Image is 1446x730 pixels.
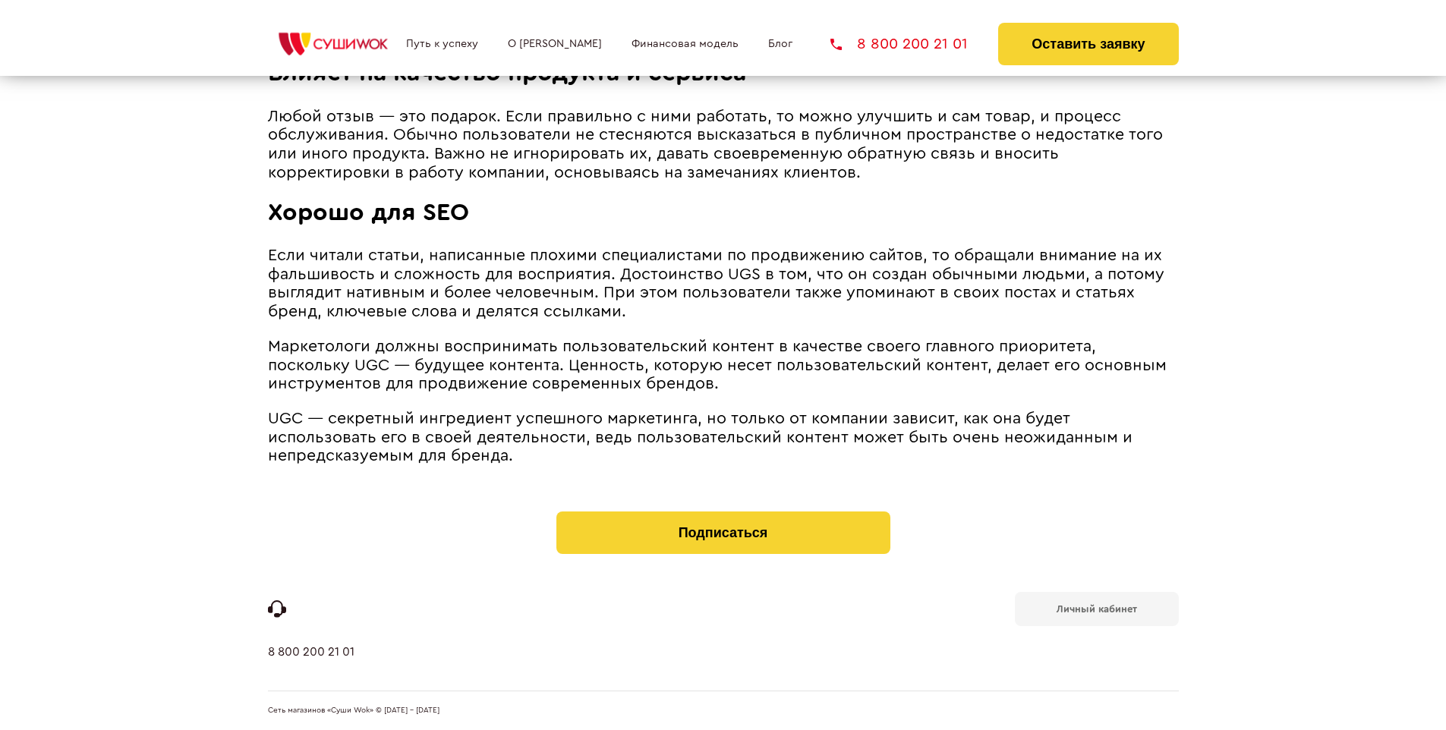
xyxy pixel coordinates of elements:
span: 8 800 200 21 01 [857,36,968,52]
span: UGC ― секретный ингредиент успешного маркетинга, но только от компании зависит, как она будет исп... [268,411,1133,464]
span: Хорошо для SEO [268,200,469,225]
a: Финансовая модель [632,38,739,50]
span: Любой отзыв ― это подарок. Если правильно с ними работать, то можно улучшить и сам товар, и проце... [268,109,1163,181]
b: Личный кабинет [1057,604,1137,614]
span: Сеть магазинов «Суши Wok» © [DATE] - [DATE] [268,706,439,716]
span: Маркетологи должны воспринимать пользовательский контент в качестве своего главного приоритета, п... [268,338,1167,392]
a: 8 800 200 21 01 [830,36,968,52]
a: Личный кабинет [1015,592,1179,626]
a: О [PERSON_NAME] [508,38,602,50]
a: Блог [768,38,792,50]
a: Путь к успеху [406,38,478,50]
button: Оставить заявку [998,23,1178,65]
button: Подписаться [556,511,890,554]
a: 8 800 200 21 01 [268,645,354,691]
span: Если читали статьи, написанные плохими специалистами по продвижению сайтов, то обращали внимание ... [268,247,1164,319]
